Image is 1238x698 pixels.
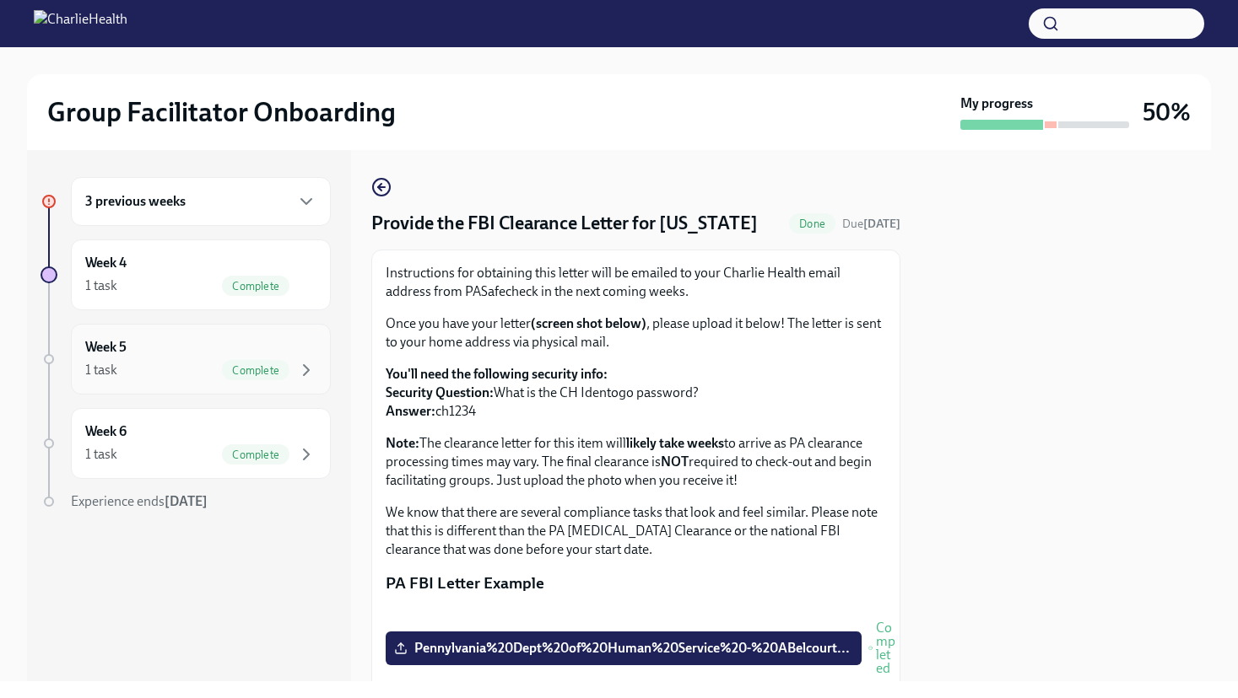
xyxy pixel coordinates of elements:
[85,277,117,295] div: 1 task
[71,177,331,226] div: 3 previous weeks
[165,493,208,509] strong: [DATE]
[876,621,897,675] span: Completed
[41,239,331,310] a: Week 41 taskComplete
[71,493,208,509] span: Experience ends
[863,217,900,231] strong: [DATE]
[531,315,646,331] strong: (screen shot below)
[41,408,331,479] a: Week 61 taskComplete
[960,94,1033,113] strong: My progress
[222,448,289,461] span: Complete
[222,280,289,293] span: Complete
[386,403,435,419] strong: Answer:
[842,217,900,231] span: Due
[85,445,117,464] div: 1 task
[386,631,862,665] label: Pennylvania%20Dept%20of%20Human%20Service%20-%20ABelcourt...
[626,435,724,451] strong: likely take weeks
[85,361,117,379] div: 1 task
[386,314,886,352] p: Once you have your letter , please upload it below! The letter is sent to your home address via p...
[386,435,419,451] strong: Note:
[397,640,850,657] span: Pennylvania%20Dept%20of%20Human%20Service%20-%20ABelcourt...
[1143,97,1191,127] h3: 50%
[47,95,396,129] h2: Group Facilitator Onboarding
[371,211,758,236] h4: Provide the FBI Clearance Letter for [US_STATE]
[85,338,127,357] h6: Week 5
[661,454,689,470] strong: NOT
[386,384,494,400] strong: Security Question:
[85,192,186,211] h6: 3 previous weeks
[386,366,608,382] strong: You'll need the following security info:
[386,365,886,421] p: What is the CH Identogo password? ch1234
[789,217,835,230] span: Done
[85,422,127,441] h6: Week 6
[842,216,900,232] span: October 14th, 2025 09:00
[222,364,289,377] span: Complete
[386,434,886,490] p: The clearance letter for this item will to arrive as PA clearance processing times may vary. The ...
[386,503,886,559] p: We know that there are several compliance tasks that look and feel similar. Please note that this...
[34,10,127,37] img: CharlieHealth
[85,254,127,272] h6: Week 4
[41,324,331,395] a: Week 51 taskComplete
[386,264,886,301] p: Instructions for obtaining this letter will be emailed to your Charlie Health email address from ...
[386,572,886,594] p: PA FBI Letter Example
